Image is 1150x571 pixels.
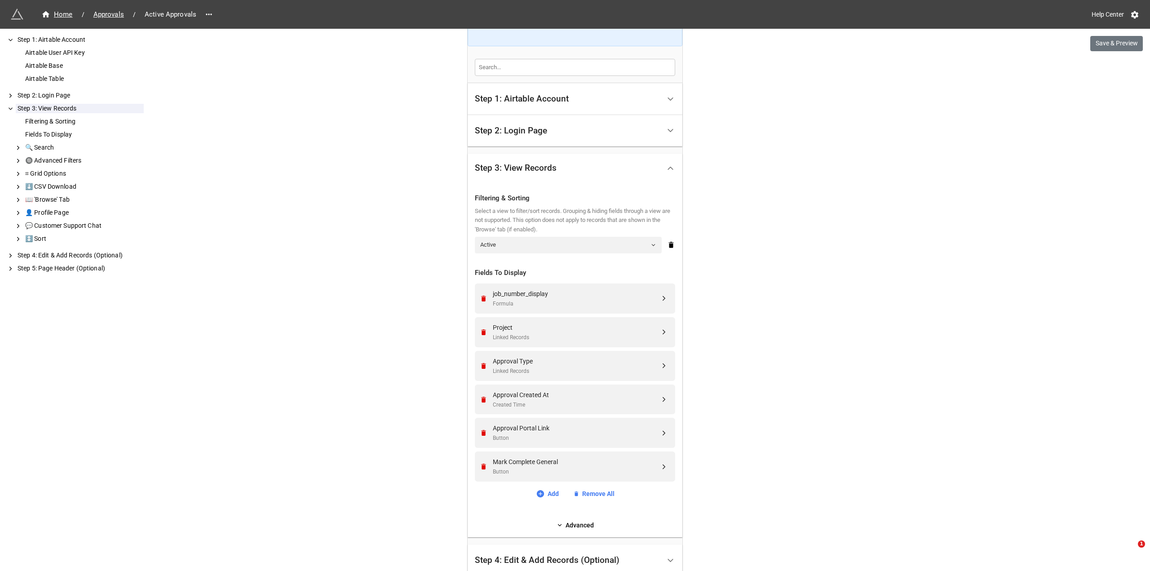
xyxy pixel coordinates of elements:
div: ⬇️ CSV Download [23,182,144,191]
li: / [82,10,84,19]
div: 🔘 Advanced Filters [23,156,144,165]
a: Remove [480,429,490,437]
div: ⌗ Grid Options [23,169,144,178]
a: Remove [480,328,490,336]
div: Step 5: Page Header (Optional) [16,264,144,273]
div: Fields To Display [475,268,675,279]
div: Step 3: View Records [468,182,682,537]
a: Remove [480,396,490,403]
div: 🔍 Search [23,143,144,152]
div: Step 2: Login Page [468,115,682,147]
img: miniextensions-icon.73ae0678.png [11,8,23,21]
div: Step 2: Login Page [16,91,144,100]
li: / [133,10,136,19]
span: 1 [1138,540,1145,548]
div: Fields To Display [23,130,144,139]
div: Approval Type [493,356,660,366]
div: Step 4: Edit & Add Records (Optional) [16,251,144,260]
div: Button [493,468,660,476]
a: Remove [480,295,490,302]
div: Step 3: View Records [475,164,557,173]
a: Remove All [573,489,615,499]
a: Help Center [1085,6,1130,22]
a: Approvals [88,9,129,20]
div: Airtable Table [23,74,144,84]
a: Home [36,9,78,20]
div: Created Time [493,401,660,409]
a: Remove [480,463,490,470]
iframe: Intercom live chat [1119,540,1141,562]
button: Save & Preview [1090,36,1143,51]
div: Formula [493,300,660,308]
input: Search... [475,59,675,76]
div: Home [41,9,73,20]
a: Remove [480,362,490,370]
div: Step 3: View Records [16,104,144,113]
div: Filtering & Sorting [475,193,675,204]
div: Step 2: Login Page [475,126,547,135]
div: Linked Records [493,367,660,376]
div: Step 1: Airtable Account [16,35,144,44]
div: Mark Complete General [493,457,660,467]
a: Active [475,237,662,253]
div: Step 1: Airtable Account [468,83,682,115]
div: ↕️ Sort [23,234,144,243]
div: Approval Portal Link [493,423,660,433]
div: Airtable Base [23,61,144,71]
a: Advanced [475,520,675,530]
div: Filtering & Sorting [23,117,144,126]
div: Select a view to filter/sort records. Grouping & hiding fields through a view are not supported. ... [475,207,675,234]
div: Step 3: View Records [468,154,682,182]
div: Step 1: Airtable Account [475,94,569,103]
div: Approval Created At [493,390,660,400]
div: job_number_display [493,289,660,299]
div: Project [493,323,660,332]
nav: breadcrumb [36,9,202,20]
span: Active Approvals [139,9,202,20]
div: Step 4: Edit & Add Records (Optional) [475,556,619,565]
div: Button [493,434,660,443]
div: Linked Records [493,333,660,342]
div: 💬 Customer Support Chat [23,221,144,230]
div: 📖 'Browse' Tab [23,195,144,204]
div: 👤 Profile Page [23,208,144,217]
a: Add [536,489,559,499]
div: Airtable User API Key [23,48,144,58]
